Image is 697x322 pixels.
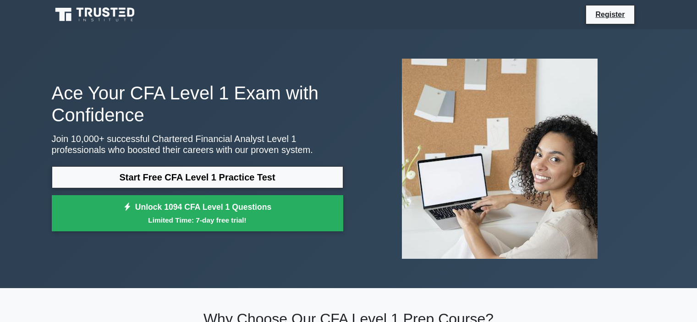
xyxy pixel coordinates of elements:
h1: Ace Your CFA Level 1 Exam with Confidence [52,82,343,126]
a: Register [590,9,630,20]
a: Unlock 1094 CFA Level 1 QuestionsLimited Time: 7-day free trial! [52,195,343,232]
small: Limited Time: 7-day free trial! [63,215,332,225]
a: Start Free CFA Level 1 Practice Test [52,166,343,188]
p: Join 10,000+ successful Chartered Financial Analyst Level 1 professionals who boosted their caree... [52,133,343,155]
